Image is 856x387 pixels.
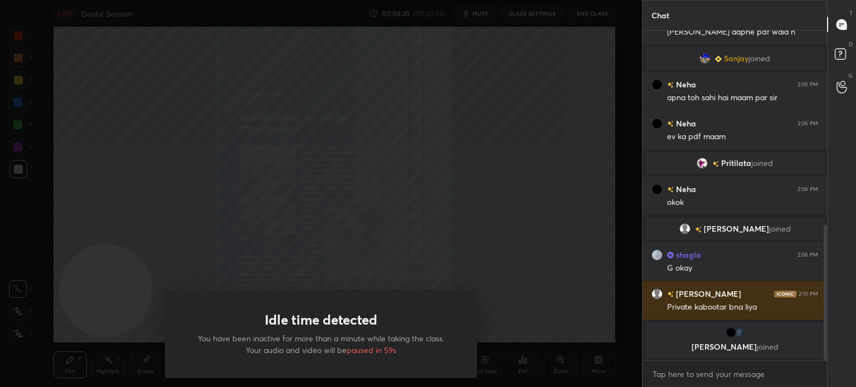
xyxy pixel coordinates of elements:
[724,54,748,63] span: Sanjay
[769,224,791,233] span: joined
[704,224,769,233] span: [PERSON_NAME]
[347,345,396,355] span: paused in 59s
[674,288,741,300] h6: [PERSON_NAME]
[721,159,751,168] span: Pritilata
[667,252,674,258] img: Learner_Badge_scholar_0185234fc8.svg
[849,40,853,48] p: D
[192,332,450,356] p: You have been inactive for more than a minute while taking the class. Your audio and video will be
[667,197,818,208] div: okok
[667,131,818,143] div: ev ka pdf maam
[667,82,674,88] img: no-rating-badge.077c3623.svg
[667,263,818,274] div: G okay
[674,117,696,129] h6: Neha
[651,249,663,261] img: 70ec3681391440f2bb18d82d52f19a80.jpg
[712,161,719,167] img: no-rating-badge.077c3623.svg
[797,81,818,88] div: 2:05 PM
[674,249,701,261] h6: shagla
[651,184,663,195] img: 06a4131bc21a4a188d19c08fcb85f42b.56773033_3
[667,121,674,127] img: no-rating-badge.077c3623.svg
[774,291,796,297] img: iconic-dark.1390631f.png
[651,288,663,300] img: default.png
[667,291,674,297] img: no-rating-badge.077c3623.svg
[667,92,818,104] div: apna toh sahi hai maam par sir
[651,118,663,129] img: 06a4131bc21a4a188d19c08fcb85f42b.56773033_3
[799,291,818,297] div: 2:10 PM
[697,158,708,169] img: fa8dfd73a7be400d8f6e05cf0deb4351.jpg
[265,312,377,328] h1: Idle time detected
[667,187,674,193] img: no-rating-badge.077c3623.svg
[674,183,696,195] h6: Neha
[679,223,690,234] img: default.png
[651,79,663,90] img: 06a4131bc21a4a188d19c08fcb85f42b.56773033_3
[797,252,818,258] div: 2:06 PM
[643,1,678,30] p: Chat
[797,120,818,127] div: 2:06 PM
[849,9,853,17] p: T
[699,53,711,64] img: 8e1fa1030bb44e49977c3fec587ba857.jpg
[726,327,737,338] img: 3
[643,31,827,360] div: grid
[674,79,696,90] h6: Neha
[715,56,722,62] img: Learner_Badge_beginner_1_8b307cf2a0.svg
[667,302,818,313] div: Private kabootar bna liya
[695,227,702,233] img: no-rating-badge.077c3623.svg
[748,54,770,63] span: joined
[751,159,773,168] span: joined
[797,186,818,193] div: 2:06 PM
[652,342,818,351] p: [PERSON_NAME]
[733,327,745,338] img: 197cacfca4474b9ca13f099d19e160a2.jpg
[757,341,779,352] span: joined
[848,71,853,80] p: G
